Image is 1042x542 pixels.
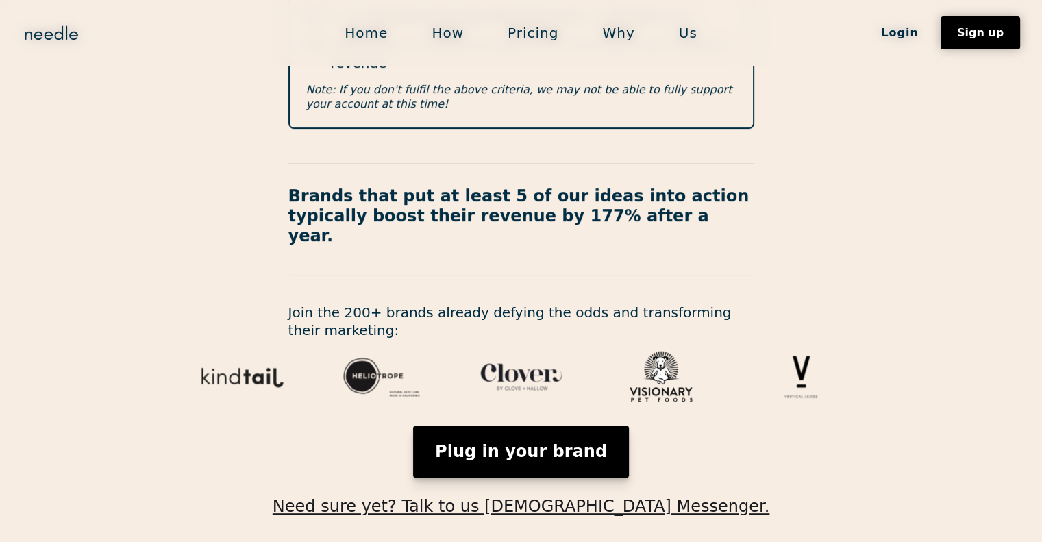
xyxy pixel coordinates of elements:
a: Why [580,19,656,47]
a: Login [859,21,941,45]
a: Pricing [486,19,580,47]
a: Home [323,19,410,47]
div: Sign up [957,27,1004,38]
p: Join the 200+ brands already defying the odds and transforming their marketing: [288,304,754,339]
a: Need sure yet? Talk to us [DEMOGRAPHIC_DATA] Messenger. [273,478,769,516]
p: Brands that put at least 5 of our ideas into action typically boost their revenue by 177% after a... [288,186,754,245]
a: Plug in your brand [413,426,629,478]
a: Us [657,19,719,47]
a: How [410,19,486,47]
a: Sign up [941,16,1020,49]
em: Note: If you don't fulfil the above criteria, we may not be able to fully support your account at... [306,83,732,110]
